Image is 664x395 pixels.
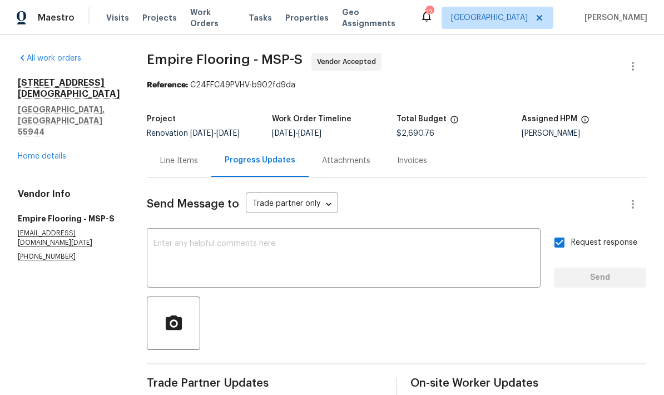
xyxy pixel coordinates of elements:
[147,53,303,66] span: Empire Flooring - MSP-S
[571,237,637,249] span: Request response
[580,12,647,23] span: [PERSON_NAME]
[322,155,370,166] div: Attachments
[225,155,295,166] div: Progress Updates
[147,115,176,123] h5: Project
[397,155,427,166] div: Invoices
[285,12,329,23] span: Properties
[522,115,577,123] h5: Assigned HPM
[216,130,240,137] span: [DATE]
[142,12,177,23] span: Projects
[397,115,447,123] h5: Total Budget
[581,115,589,130] span: The hpm assigned to this work order.
[18,189,120,200] h4: Vendor Info
[190,7,235,29] span: Work Orders
[190,130,240,137] span: -
[272,130,321,137] span: -
[147,80,646,91] div: C24FFC49PVHV-b902fd9da
[160,155,198,166] div: Line Items
[18,213,120,224] h5: Empire Flooring - MSP-S
[249,14,272,22] span: Tasks
[522,130,647,137] div: [PERSON_NAME]
[272,130,295,137] span: [DATE]
[38,12,75,23] span: Maestro
[147,199,239,210] span: Send Message to
[450,115,459,130] span: The total cost of line items that have been proposed by Opendoor. This sum includes line items th...
[18,55,81,62] a: All work orders
[425,7,433,18] div: 12
[272,115,351,123] h5: Work Order Timeline
[410,378,646,389] span: On-site Worker Updates
[246,195,338,214] div: Trade partner only
[190,130,214,137] span: [DATE]
[106,12,129,23] span: Visits
[397,130,434,137] span: $2,690.76
[451,12,528,23] span: [GEOGRAPHIC_DATA]
[342,7,407,29] span: Geo Assignments
[18,152,66,160] a: Home details
[147,130,240,137] span: Renovation
[298,130,321,137] span: [DATE]
[147,81,188,89] b: Reference:
[317,56,380,67] span: Vendor Accepted
[147,378,383,389] span: Trade Partner Updates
